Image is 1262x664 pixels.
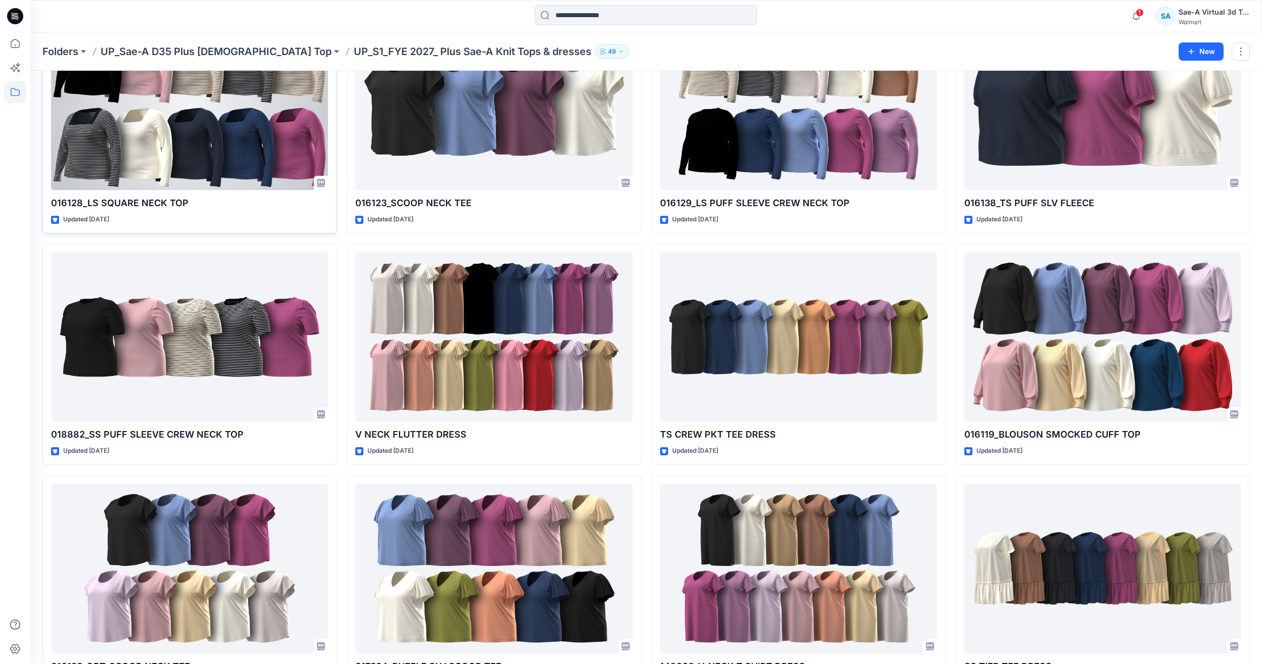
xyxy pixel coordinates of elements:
p: Updated [DATE] [672,214,718,225]
p: 016138_TS PUFF SLV FLEECE [964,196,1241,210]
p: Updated [DATE] [367,214,413,225]
a: 018882_SS PUFF SLEEVE CREW NECK TOP [51,252,328,421]
div: SA [1156,7,1175,25]
p: 49 [608,46,616,57]
p: 016128_LS SQUARE NECK TOP [51,196,328,210]
a: TS CREW PKT TEE DRESS [660,252,937,421]
a: 016128_LS SQUARE NECK TOP [51,21,328,190]
a: Folders [42,44,78,59]
a: V NECK FLUTTER DRESS [355,252,632,421]
a: 016119_BLOUSON SMOCKED CUFF TOP [964,252,1241,421]
p: Updated [DATE] [672,446,718,456]
a: 016129_LS PUFF SLEEVE CREW NECK TOP [660,21,937,190]
a: 016123-OPT_SCOOP NECK TEE [51,484,328,653]
button: 49 [595,44,629,59]
p: 016119_BLOUSON SMOCKED CUFF TOP [964,428,1241,442]
p: TS CREW PKT TEE DRESS [660,428,937,442]
a: UP_Sae-A D35 Plus [DEMOGRAPHIC_DATA] Top [101,44,332,59]
a: SS TIER TEE DRESS [964,484,1241,653]
p: Updated [DATE] [63,446,109,456]
div: Walmart [1179,18,1249,26]
div: Sae-A Virtual 3d Team [1179,6,1249,18]
p: V NECK FLUTTER DRESS [355,428,632,442]
p: Updated [DATE] [367,446,413,456]
p: 016129_LS PUFF SLEEVE CREW NECK TOP [660,196,937,210]
p: UP_S1_FYE 2027_ Plus Sae-A Knit Tops & dresses [354,44,591,59]
a: 017224_RUFFLE SLV SCOOP TEE [355,484,632,653]
button: New [1179,42,1224,61]
p: Updated [DATE] [976,214,1022,225]
a: 148008_V-NECK T SHIRT DRESS [660,484,937,653]
span: 1 [1136,9,1144,17]
p: 016123_SCOOP NECK TEE [355,196,632,210]
p: Updated [DATE] [63,214,109,225]
a: 016138_TS PUFF SLV FLEECE [964,21,1241,190]
p: 018882_SS PUFF SLEEVE CREW NECK TOP [51,428,328,442]
a: 016123_SCOOP NECK TEE [355,21,632,190]
p: Updated [DATE] [976,446,1022,456]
